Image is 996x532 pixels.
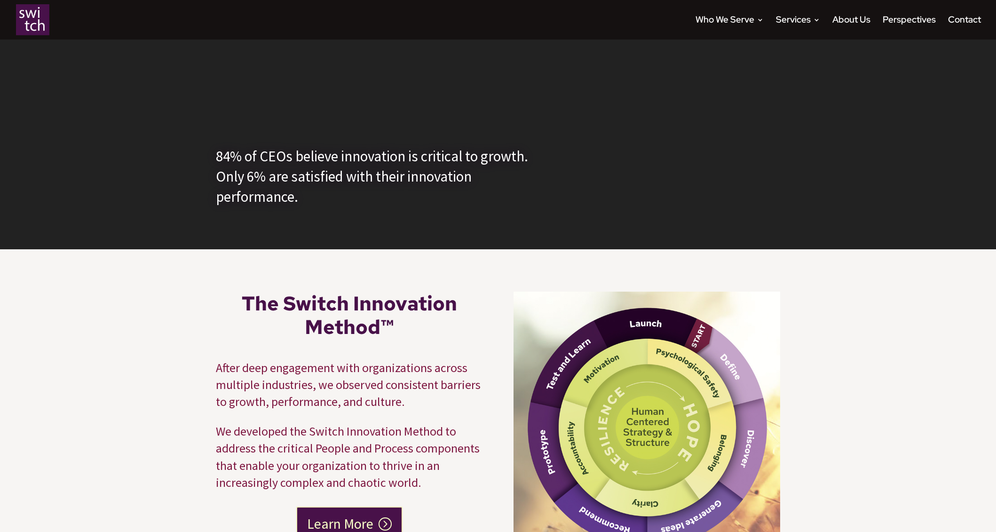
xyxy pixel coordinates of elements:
[216,359,482,423] p: After deep engagement with organizations across multiple industries, we observed consistent barri...
[216,292,482,344] h1: The Switch Innovation Method™
[216,146,542,207] div: 84% of CEOs believe innovation is critical to growth. Only 6% are satisfied with their innovation...
[832,16,870,40] a: About Us
[948,16,981,40] a: Contact
[696,16,764,40] a: Who We Serve
[776,16,820,40] a: Services
[216,423,482,492] p: We developed the Switch Innovation Method to address the critical People and Process components t...
[883,16,936,40] a: Perspectives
